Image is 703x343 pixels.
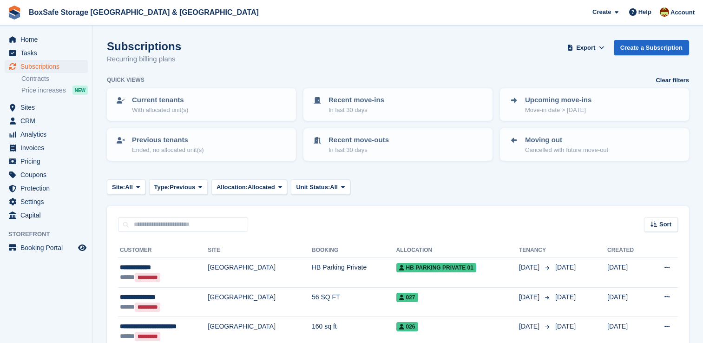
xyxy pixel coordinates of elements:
h6: Quick views [107,76,145,84]
p: Ended, no allocated unit(s) [132,145,204,155]
span: CRM [20,114,76,127]
p: In last 30 days [329,145,389,155]
a: menu [5,33,88,46]
a: Price increases NEW [21,85,88,95]
span: Pricing [20,155,76,168]
button: Site: All [107,179,145,195]
a: menu [5,141,88,154]
span: Create [592,7,611,17]
span: Unit Status: [296,183,330,192]
span: Previous [170,183,195,192]
p: Moving out [525,135,608,145]
a: Preview store [77,242,88,253]
button: Unit Status: All [291,179,350,195]
span: Type: [154,183,170,192]
td: [GEOGRAPHIC_DATA] [208,287,312,317]
span: Protection [20,182,76,195]
a: Current tenants With allocated unit(s) [108,89,295,120]
span: [DATE] [555,293,576,301]
span: 027 [396,293,418,302]
p: With allocated unit(s) [132,106,188,115]
a: Previous tenants Ended, no allocated unit(s) [108,129,295,160]
span: Export [576,43,595,53]
a: Create a Subscription [614,40,689,55]
a: Contracts [21,74,88,83]
span: HB Parking Private 01 [396,263,476,272]
span: All [330,183,338,192]
a: Clear filters [656,76,689,85]
a: Moving out Cancelled with future move-out [501,129,688,160]
a: Upcoming move-ins Move-in date > [DATE] [501,89,688,120]
span: Tasks [20,46,76,59]
span: Help [638,7,651,17]
span: Coupons [20,168,76,181]
img: stora-icon-8386f47178a22dfd0bd8f6a31ec36ba5ce8667c1dd55bd0f319d3a0aa187defe.svg [7,6,21,20]
td: [GEOGRAPHIC_DATA] [208,258,312,288]
span: All [125,183,133,192]
th: Booking [312,243,396,258]
img: Kim [660,7,669,17]
td: 56 SQ FT [312,287,396,317]
th: Customer [118,243,208,258]
span: 026 [396,322,418,331]
button: Export [565,40,606,55]
span: Home [20,33,76,46]
span: Allocated [248,183,275,192]
div: NEW [72,86,88,95]
th: Site [208,243,312,258]
a: menu [5,182,88,195]
button: Allocation: Allocated [211,179,287,195]
a: menu [5,195,88,208]
p: Cancelled with future move-out [525,145,608,155]
a: menu [5,128,88,141]
p: Recurring billing plans [107,54,181,65]
span: Analytics [20,128,76,141]
span: Capital [20,209,76,222]
span: Account [670,8,695,17]
td: HB Parking Private [312,258,396,288]
a: menu [5,209,88,222]
p: Previous tenants [132,135,204,145]
span: [DATE] [519,263,541,272]
td: [DATE] [607,258,648,288]
a: menu [5,101,88,114]
th: Created [607,243,648,258]
p: Current tenants [132,95,188,106]
a: menu [5,241,88,254]
p: Recent move-ins [329,95,384,106]
td: [DATE] [607,287,648,317]
span: [DATE] [555,264,576,271]
span: Settings [20,195,76,208]
span: [DATE] [519,322,541,331]
a: menu [5,46,88,59]
p: In last 30 days [329,106,384,115]
span: Price increases [21,86,66,95]
span: Site: [112,183,125,192]
a: menu [5,168,88,181]
span: Storefront [8,230,92,239]
span: Booking Portal [20,241,76,254]
span: [DATE] [555,323,576,330]
p: Upcoming move-ins [525,95,591,106]
span: [DATE] [519,292,541,302]
span: Invoices [20,141,76,154]
h1: Subscriptions [107,40,181,53]
a: menu [5,155,88,168]
th: Allocation [396,243,519,258]
a: menu [5,60,88,73]
button: Type: Previous [149,179,208,195]
a: BoxSafe Storage [GEOGRAPHIC_DATA] & [GEOGRAPHIC_DATA] [25,5,263,20]
p: Recent move-outs [329,135,389,145]
a: menu [5,114,88,127]
a: Recent move-outs In last 30 days [304,129,492,160]
span: Sites [20,101,76,114]
span: Allocation: [217,183,248,192]
span: Sort [659,220,671,229]
span: Subscriptions [20,60,76,73]
th: Tenancy [519,243,552,258]
p: Move-in date > [DATE] [525,106,591,115]
a: Recent move-ins In last 30 days [304,89,492,120]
